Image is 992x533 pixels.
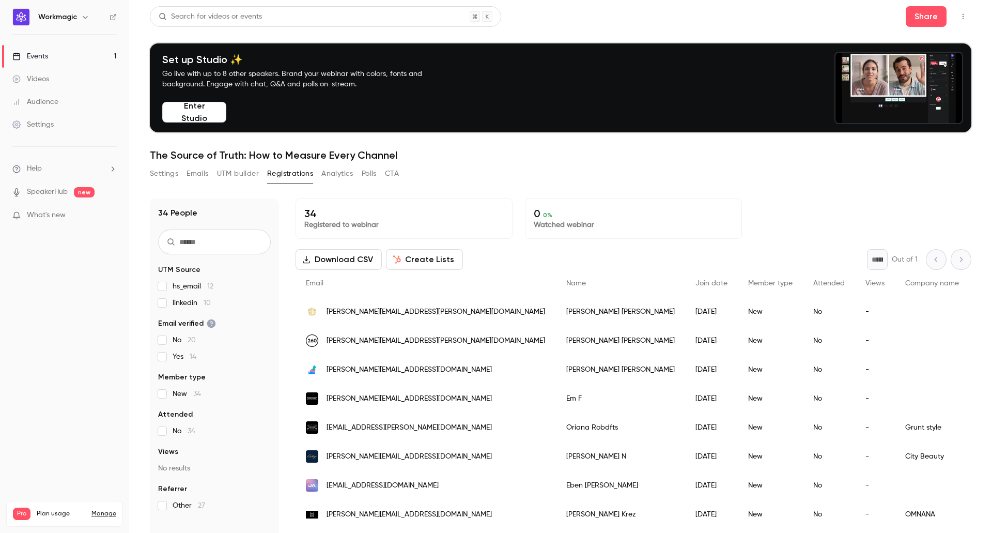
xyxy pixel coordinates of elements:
[327,364,492,375] span: [PERSON_NAME][EMAIL_ADDRESS][DOMAIN_NAME]
[173,298,211,308] span: linkedin
[803,413,855,442] div: No
[685,384,738,413] div: [DATE]
[566,280,586,287] span: Name
[386,249,463,270] button: Create Lists
[173,281,213,292] span: hs_email
[204,299,211,307] span: 10
[158,409,193,420] span: Attended
[803,500,855,529] div: No
[327,393,492,404] span: [PERSON_NAME][EMAIL_ADDRESS][DOMAIN_NAME]
[27,210,66,221] span: What's new
[327,451,492,462] span: [PERSON_NAME][EMAIL_ADDRESS][DOMAIN_NAME]
[158,447,178,457] span: Views
[173,335,196,345] span: No
[738,384,803,413] div: New
[556,326,685,355] div: [PERSON_NAME] [PERSON_NAME]
[162,69,446,89] p: Go live with up to 8 other speakers. Brand your webinar with colors, fonts and background. Engage...
[327,422,492,433] span: [EMAIL_ADDRESS][PERSON_NAME][DOMAIN_NAME]
[173,389,201,399] span: New
[855,500,895,529] div: -
[187,165,208,182] button: Emails
[158,318,216,329] span: Email verified
[321,165,353,182] button: Analytics
[738,326,803,355] div: New
[12,119,54,130] div: Settings
[158,463,271,474] p: No results
[803,442,855,471] div: No
[855,413,895,442] div: -
[738,442,803,471] div: New
[556,471,685,500] div: Eben [PERSON_NAME]
[38,12,77,22] h6: Workmagic
[162,53,446,66] h4: Set up Studio ✨
[207,283,213,290] span: 12
[556,413,685,442] div: Oriana Robdfts
[327,509,492,520] span: [PERSON_NAME][EMAIL_ADDRESS][DOMAIN_NAME]
[685,297,738,326] div: [DATE]
[306,363,318,376] img: prettylitter.co
[685,442,738,471] div: [DATE]
[556,442,685,471] div: [PERSON_NAME] N
[855,355,895,384] div: -
[738,355,803,384] div: New
[27,187,68,197] a: SpeakerHub
[158,372,206,383] span: Member type
[158,265,271,511] section: facet-groups
[27,163,42,174] span: Help
[803,355,855,384] div: No
[306,421,318,434] img: gruntstyle.com
[306,306,318,318] img: kindredbravely.com
[306,479,318,492] img: open.store
[695,280,727,287] span: Join date
[855,442,895,471] div: -
[306,511,318,519] img: omnana.com
[543,211,552,219] span: 0 %
[159,11,262,22] div: Search for videos or events
[306,450,318,463] img: citybeauty.com
[150,165,178,182] button: Settings
[74,187,95,197] span: new
[193,390,201,398] span: 34
[13,9,29,25] img: Workmagic
[803,471,855,500] div: No
[327,480,439,491] span: [EMAIL_ADDRESS][DOMAIN_NAME]
[556,297,685,326] div: [PERSON_NAME] [PERSON_NAME]
[198,502,205,509] span: 27
[738,500,803,529] div: New
[12,163,117,174] li: help-dropdown-opener
[173,500,205,511] span: Other
[158,207,197,219] h1: 34 People
[738,471,803,500] div: New
[813,280,845,287] span: Attended
[855,326,895,355] div: -
[803,297,855,326] div: No
[158,484,187,494] span: Referrer
[685,471,738,500] div: [DATE]
[304,207,504,220] p: 34
[685,413,738,442] div: [DATE]
[13,508,30,520] span: Pro
[738,413,803,442] div: New
[267,165,313,182] button: Registrations
[905,280,959,287] span: Company name
[12,97,58,107] div: Audience
[304,220,504,230] p: Registered to webinar
[892,254,918,265] p: Out of 1
[150,149,971,161] h1: The Source of Truth: How to Measure Every Channel
[385,165,399,182] button: CTA
[91,510,116,518] a: Manage
[855,384,895,413] div: -
[327,307,545,317] span: [PERSON_NAME][EMAIL_ADDRESS][PERSON_NAME][DOMAIN_NAME]
[738,297,803,326] div: New
[855,297,895,326] div: -
[12,51,48,62] div: Events
[534,220,733,230] p: Watched webinar
[748,280,793,287] span: Member type
[685,500,738,529] div: [DATE]
[173,426,195,436] span: No
[190,353,196,360] span: 14
[534,207,733,220] p: 0
[855,471,895,500] div: -
[362,165,377,182] button: Polls
[556,384,685,413] div: Em F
